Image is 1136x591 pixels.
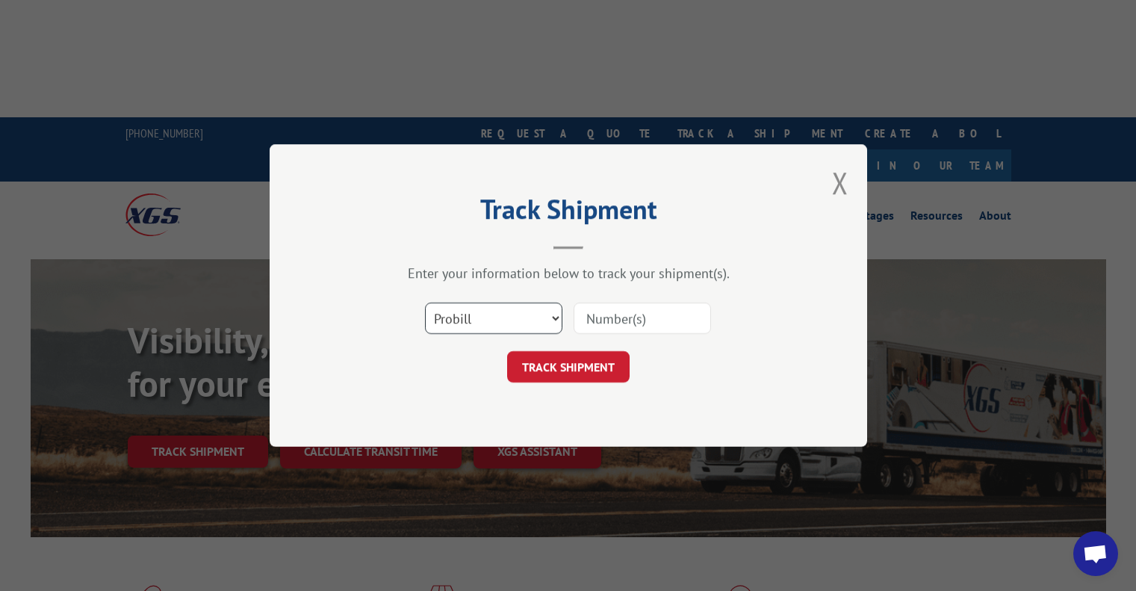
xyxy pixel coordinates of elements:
input: Number(s) [574,303,711,334]
button: Close modal [832,163,848,202]
button: TRACK SHIPMENT [507,351,630,383]
h2: Track Shipment [344,199,792,227]
div: Enter your information below to track your shipment(s). [344,264,792,282]
a: Open chat [1073,531,1118,576]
